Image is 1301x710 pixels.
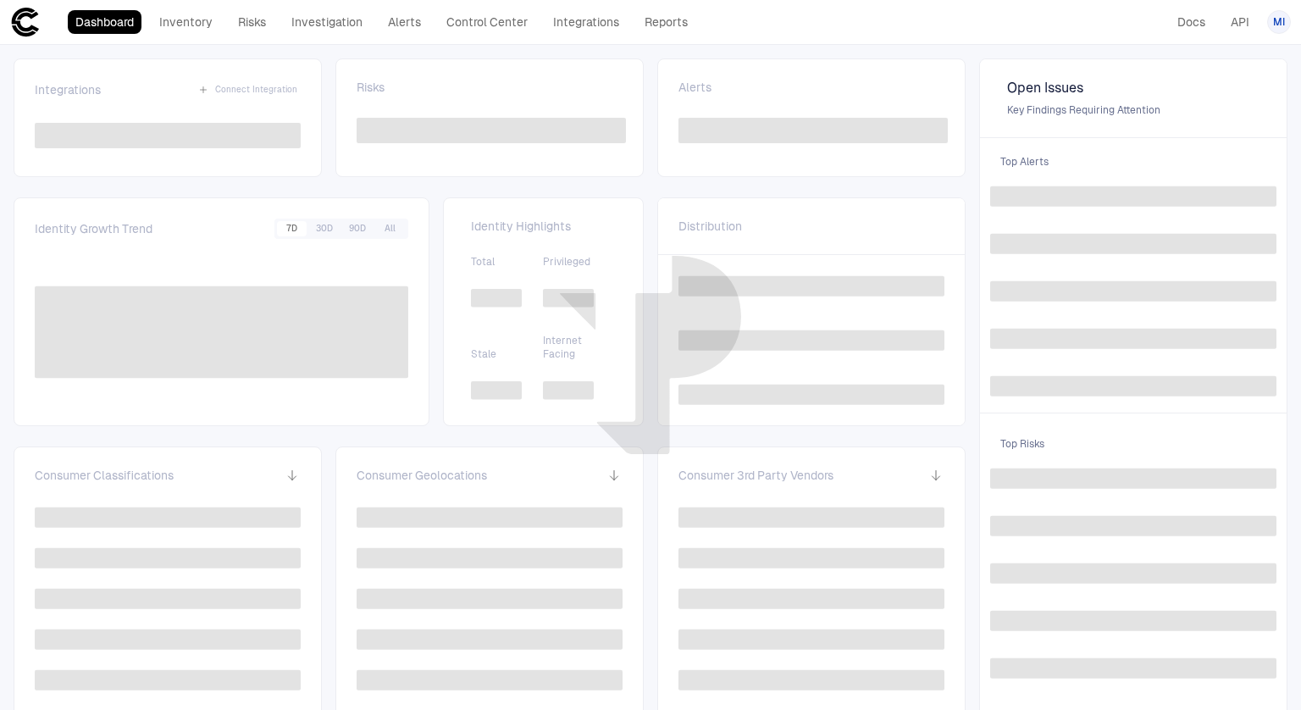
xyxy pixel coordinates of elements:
[1267,10,1291,34] button: MI
[545,10,627,34] a: Integrations
[471,255,544,269] span: Total
[215,84,297,96] span: Connect Integration
[543,255,616,269] span: Privileged
[1170,10,1213,34] a: Docs
[152,10,220,34] a: Inventory
[357,468,487,483] span: Consumer Geolocations
[35,82,101,97] span: Integrations
[342,221,373,236] button: 90D
[543,334,616,361] span: Internet Facing
[357,80,385,95] span: Risks
[637,10,695,34] a: Reports
[471,219,616,234] span: Identity Highlights
[309,221,340,236] button: 30D
[230,10,274,34] a: Risks
[284,10,370,34] a: Investigation
[678,219,742,234] span: Distribution
[375,221,406,236] button: All
[35,221,152,236] span: Identity Growth Trend
[1273,15,1285,29] span: MI
[380,10,429,34] a: Alerts
[1223,10,1257,34] a: API
[195,80,301,100] button: Connect Integration
[678,80,711,95] span: Alerts
[1007,103,1259,117] span: Key Findings Requiring Attention
[471,347,544,361] span: Stale
[678,468,833,483] span: Consumer 3rd Party Vendors
[68,10,141,34] a: Dashboard
[439,10,535,34] a: Control Center
[1007,80,1259,97] span: Open Issues
[990,145,1276,179] span: Top Alerts
[990,427,1276,461] span: Top Risks
[35,468,174,483] span: Consumer Classifications
[277,221,307,236] button: 7D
